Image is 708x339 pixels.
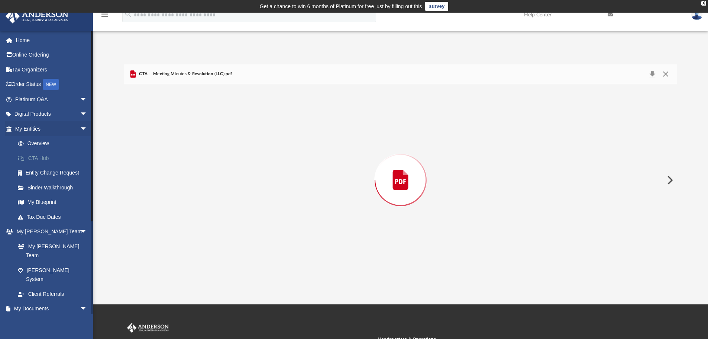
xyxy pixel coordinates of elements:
div: Get a chance to win 6 months of Platinum for free just by filling out this [260,2,422,11]
a: Digital Productsarrow_drop_down [5,107,98,122]
img: User Pic [691,9,702,20]
a: Binder Walkthrough [10,180,98,195]
div: Preview [124,64,678,276]
span: arrow_drop_down [80,224,95,240]
a: Tax Organizers [5,62,98,77]
a: My Entitiesarrow_drop_down [5,121,98,136]
span: arrow_drop_down [80,107,95,122]
a: Tax Due Dates [10,210,98,224]
span: CTA -- Meeting Minutes & Resolution (LLC).pdf [138,71,232,77]
a: Home [5,33,98,48]
span: arrow_drop_down [80,92,95,107]
a: My Documentsarrow_drop_down [5,301,95,316]
div: close [701,1,706,6]
i: search [124,10,132,18]
button: Close [659,69,672,79]
button: Next File [661,170,678,191]
button: Download [646,69,659,79]
a: CTA Hub [10,151,98,166]
a: Client Referrals [10,287,95,301]
a: My [PERSON_NAME] Team [10,239,91,263]
a: My Blueprint [10,195,95,210]
span: arrow_drop_down [80,121,95,137]
a: [PERSON_NAME] System [10,263,95,287]
a: My [PERSON_NAME] Teamarrow_drop_down [5,224,95,239]
img: Anderson Advisors Platinum Portal [126,323,170,333]
a: Online Ordering [5,48,98,63]
img: Anderson Advisors Platinum Portal [3,9,71,23]
a: Order StatusNEW [5,77,98,92]
a: Overview [10,136,98,151]
div: NEW [43,79,59,90]
a: Entity Change Request [10,166,98,180]
a: menu [100,14,109,19]
i: menu [100,10,109,19]
a: Platinum Q&Aarrow_drop_down [5,92,98,107]
a: survey [425,2,448,11]
span: arrow_drop_down [80,301,95,317]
